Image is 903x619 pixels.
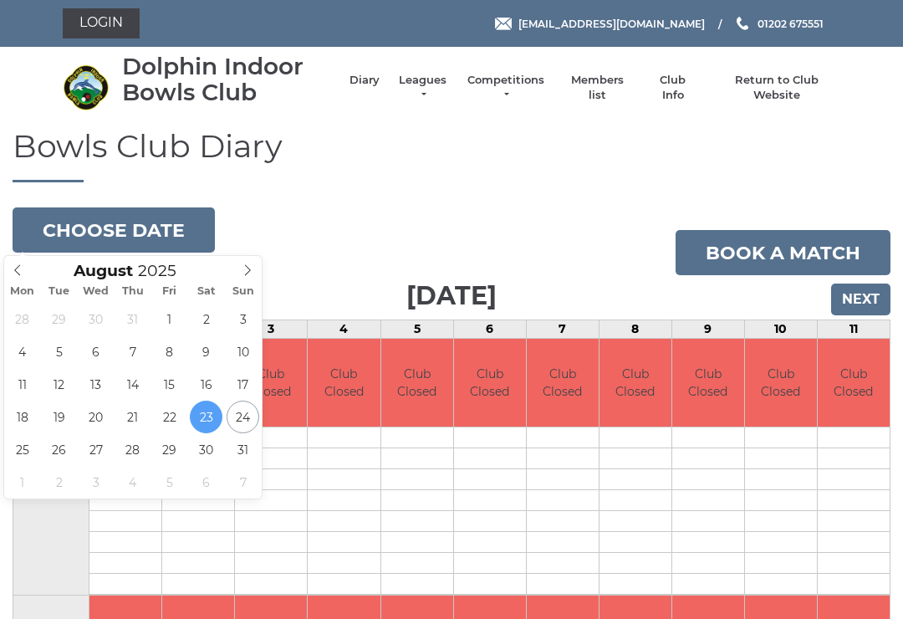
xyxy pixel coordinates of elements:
[79,433,112,466] span: August 27, 2025
[831,284,890,315] input: Next
[190,303,222,335] span: August 2, 2025
[43,401,75,433] span: August 19, 2025
[671,320,744,339] td: 9
[116,401,149,433] span: August 21, 2025
[227,466,259,499] span: September 7, 2025
[74,263,133,279] span: Scroll to increment
[133,261,198,280] input: Scroll to increment
[190,466,222,499] span: September 6, 2025
[43,368,75,401] span: August 12, 2025
[153,368,186,401] span: August 15, 2025
[115,286,151,297] span: Thu
[227,433,259,466] span: August 31, 2025
[6,368,38,401] span: August 11, 2025
[43,466,75,499] span: September 2, 2025
[227,368,259,401] span: August 17, 2025
[466,73,546,103] a: Competitions
[737,17,748,30] img: Phone us
[227,303,259,335] span: August 3, 2025
[714,73,840,103] a: Return to Club Website
[153,433,186,466] span: August 29, 2025
[116,368,149,401] span: August 14, 2025
[190,433,222,466] span: August 30, 2025
[188,286,225,297] span: Sat
[116,433,149,466] span: August 28, 2025
[562,73,631,103] a: Members list
[599,339,671,427] td: Club Closed
[190,401,222,433] span: August 23, 2025
[225,286,262,297] span: Sun
[495,18,512,30] img: Email
[6,401,38,433] span: August 18, 2025
[63,8,140,38] a: Login
[78,286,115,297] span: Wed
[6,433,38,466] span: August 25, 2025
[649,73,697,103] a: Club Info
[153,335,186,368] span: August 8, 2025
[43,335,75,368] span: August 5, 2025
[79,303,112,335] span: July 30, 2025
[745,339,817,427] td: Club Closed
[153,401,186,433] span: August 22, 2025
[122,54,333,105] div: Dolphin Indoor Bowls Club
[381,339,453,427] td: Club Closed
[396,73,449,103] a: Leagues
[63,64,109,110] img: Dolphin Indoor Bowls Club
[116,335,149,368] span: August 7, 2025
[526,320,599,339] td: 7
[495,16,705,32] a: Email [EMAIL_ADDRESS][DOMAIN_NAME]
[116,303,149,335] span: July 31, 2025
[672,339,744,427] td: Club Closed
[13,129,890,183] h1: Bowls Club Diary
[380,320,453,339] td: 5
[4,286,41,297] span: Mon
[13,207,215,253] button: Choose date
[758,17,824,29] span: 01202 675551
[734,16,824,32] a: Phone us 01202 675551
[190,368,222,401] span: August 16, 2025
[227,401,259,433] span: August 24, 2025
[676,230,890,275] a: Book a match
[6,466,38,499] span: September 1, 2025
[349,73,380,88] a: Diary
[308,339,380,427] td: Club Closed
[6,303,38,335] span: July 28, 2025
[79,466,112,499] span: September 3, 2025
[744,320,817,339] td: 10
[43,433,75,466] span: August 26, 2025
[190,335,222,368] span: August 9, 2025
[453,320,526,339] td: 6
[227,335,259,368] span: August 10, 2025
[153,303,186,335] span: August 1, 2025
[116,466,149,499] span: September 4, 2025
[153,466,186,499] span: September 5, 2025
[817,320,890,339] td: 11
[79,368,112,401] span: August 13, 2025
[43,303,75,335] span: July 29, 2025
[818,339,890,427] td: Club Closed
[308,320,380,339] td: 4
[518,17,705,29] span: [EMAIL_ADDRESS][DOMAIN_NAME]
[235,339,307,427] td: Club Closed
[527,339,599,427] td: Club Closed
[151,286,188,297] span: Fri
[235,320,308,339] td: 3
[79,401,112,433] span: August 20, 2025
[41,286,78,297] span: Tue
[599,320,671,339] td: 8
[6,335,38,368] span: August 4, 2025
[454,339,526,427] td: Club Closed
[79,335,112,368] span: August 6, 2025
